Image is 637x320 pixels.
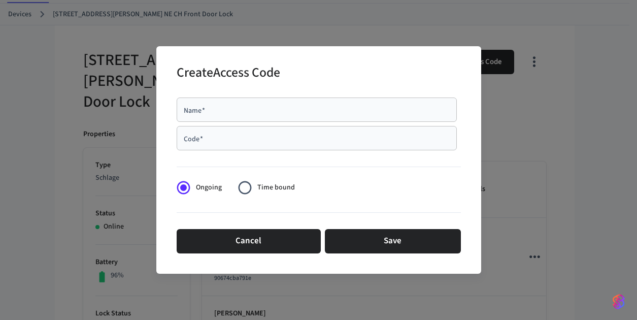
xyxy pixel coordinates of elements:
[325,229,461,253] button: Save
[196,182,222,193] span: Ongoing
[613,294,625,310] img: SeamLogoGradient.69752ec5.svg
[177,58,280,89] h2: Create Access Code
[177,229,321,253] button: Cancel
[257,182,295,193] span: Time bound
